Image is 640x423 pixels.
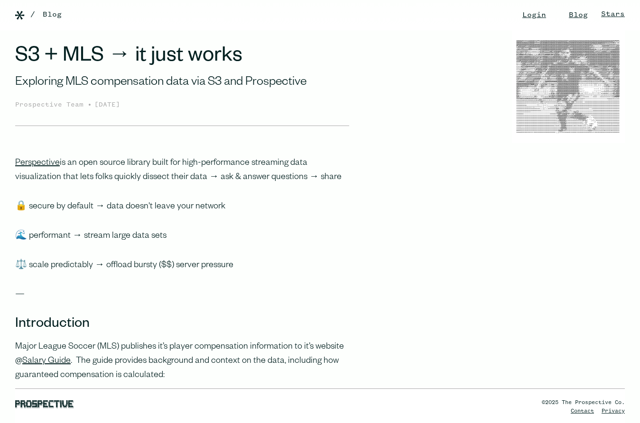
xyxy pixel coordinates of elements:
p: — [15,288,349,302]
a: Salary Guide [22,357,71,366]
div: Prospective Team [15,100,87,110]
div: Exploring MLS compensation data via S3 and Prospective [15,74,349,91]
p: 🔒 secure by default → data doesn't leave your network [15,200,349,214]
div: / [30,9,35,20]
div: • [87,99,92,110]
p: is an open source library built for high-performance streaming data visualization that lets folks... [15,156,349,185]
a: Perspective [15,159,60,168]
a: Contact [571,408,594,414]
h1: S3 + MLS → it just works [15,45,349,71]
h3: Introduction [15,317,349,333]
a: Blog [43,9,62,20]
div: ©2025 The Prospective Co. [542,398,625,407]
div: [DATE] [94,100,120,110]
p: ⚖️ scale predictably → offload bursty ($$) server pressure [15,259,349,273]
a: Privacy [602,408,625,414]
p: Major League Soccer (MLS) publishes it’s player compensation information to it’s website @ . The ... [15,340,349,383]
p: 🌊 performant → stream large data sets [15,229,349,243]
